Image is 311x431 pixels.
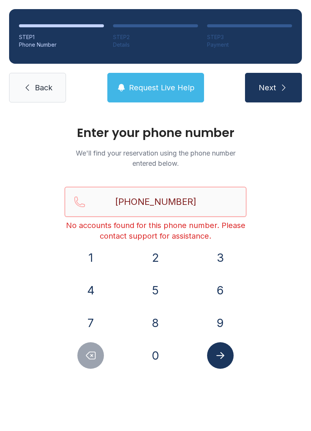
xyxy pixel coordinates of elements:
div: STEP 3 [207,33,292,41]
button: 7 [77,310,104,336]
span: Request Live Help [129,82,195,93]
div: Payment [207,41,292,49]
button: 8 [142,310,169,336]
div: STEP 1 [19,33,104,41]
button: 4 [77,277,104,304]
button: 6 [207,277,234,304]
div: STEP 2 [113,33,198,41]
h1: Enter your phone number [64,127,247,139]
input: Reservation phone number [64,187,247,217]
button: 9 [207,310,234,336]
button: 0 [142,342,169,369]
div: Phone Number [19,41,104,49]
button: 3 [207,244,234,271]
button: Delete number [77,342,104,369]
button: 2 [142,244,169,271]
button: 5 [142,277,169,304]
span: Next [259,82,276,93]
div: No accounts found for this phone number. Please contact support for assistance. [64,220,247,241]
p: We'll find your reservation using the phone number entered below. [64,148,247,168]
button: Submit lookup form [207,342,234,369]
button: 1 [77,244,104,271]
span: Back [35,82,52,93]
div: Details [113,41,198,49]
